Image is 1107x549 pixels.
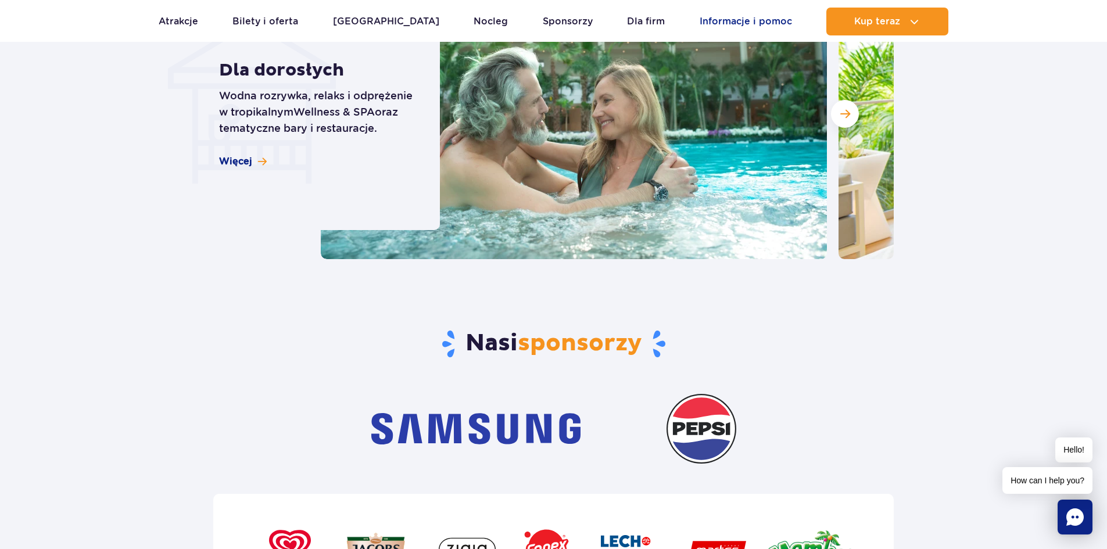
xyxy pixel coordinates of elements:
a: Dla firm [627,8,665,35]
a: Więcej [219,155,267,168]
span: Więcej [219,155,252,168]
h3: Nasi [213,329,894,359]
a: Nocleg [474,8,508,35]
a: Bilety i oferta [232,8,298,35]
div: Chat [1058,500,1092,534]
span: How can I help you? [1002,467,1092,494]
span: Kup teraz [854,16,900,27]
button: Następny slajd [831,100,859,128]
p: Wodna rozrywka, relaks i odprężenie w tropikalnym oraz tematyczne bary i restauracje. [219,88,414,137]
a: Sponsorzy [543,8,593,35]
img: Pepsi [667,394,736,464]
a: Atrakcje [159,8,198,35]
a: [GEOGRAPHIC_DATA] [333,8,439,35]
img: Samsung [371,413,581,444]
a: Informacje i pomoc [700,8,792,35]
span: Wellness & SPA [293,106,375,118]
span: sponsorzy [518,329,642,358]
strong: Dla dorosłych [219,60,414,81]
button: Kup teraz [826,8,948,35]
span: Hello! [1055,437,1092,462]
